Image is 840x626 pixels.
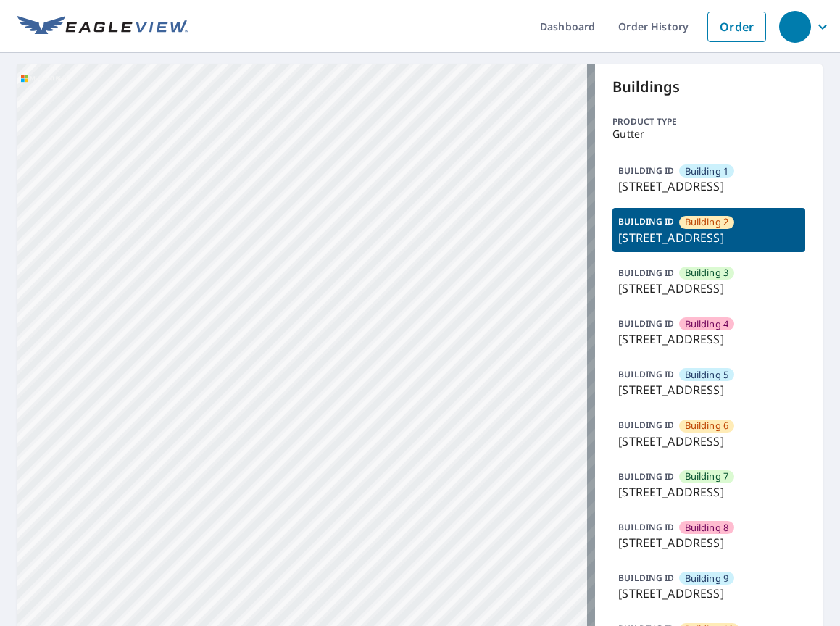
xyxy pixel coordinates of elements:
[618,470,674,483] p: BUILDING ID
[618,585,799,602] p: [STREET_ADDRESS]
[612,128,805,140] p: Gutter
[685,164,729,178] span: Building 1
[618,229,799,246] p: [STREET_ADDRESS]
[618,521,674,533] p: BUILDING ID
[685,521,729,535] span: Building 8
[685,215,729,229] span: Building 2
[618,215,674,228] p: BUILDING ID
[618,419,674,431] p: BUILDING ID
[618,381,799,398] p: [STREET_ADDRESS]
[618,317,674,330] p: BUILDING ID
[618,164,674,177] p: BUILDING ID
[618,433,799,450] p: [STREET_ADDRESS]
[618,572,674,584] p: BUILDING ID
[685,572,729,585] span: Building 9
[685,317,729,331] span: Building 4
[685,368,729,382] span: Building 5
[618,178,799,195] p: [STREET_ADDRESS]
[618,534,799,551] p: [STREET_ADDRESS]
[618,368,674,380] p: BUILDING ID
[17,16,188,38] img: EV Logo
[685,470,729,483] span: Building 7
[618,483,799,501] p: [STREET_ADDRESS]
[618,330,799,348] p: [STREET_ADDRESS]
[618,267,674,279] p: BUILDING ID
[685,419,729,433] span: Building 6
[612,115,805,128] p: Product type
[612,76,805,98] p: Buildings
[685,266,729,280] span: Building 3
[618,280,799,297] p: [STREET_ADDRESS]
[707,12,766,42] a: Order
